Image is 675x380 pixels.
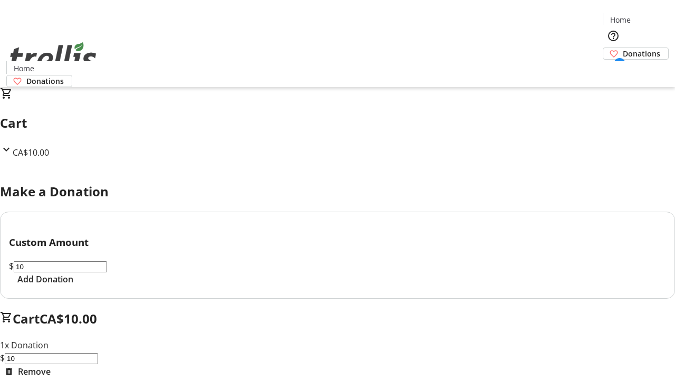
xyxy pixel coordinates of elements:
span: Home [610,14,631,25]
span: $ [9,260,14,272]
a: Home [603,14,637,25]
span: Remove [18,365,51,378]
span: Add Donation [17,273,73,286]
button: Help [603,25,624,46]
input: Donation Amount [5,353,98,364]
h3: Custom Amount [9,235,666,250]
span: Donations [26,75,64,87]
a: Donations [6,75,72,87]
a: Home [7,63,41,74]
span: CA$10.00 [40,310,97,327]
span: Home [14,63,34,74]
button: Cart [603,60,624,81]
img: Orient E2E Organization sZTEsz5ByT's Logo [6,31,100,83]
button: Add Donation [9,273,82,286]
a: Donations [603,47,669,60]
span: Donations [623,48,660,59]
span: CA$10.00 [13,147,49,158]
input: Donation Amount [14,261,107,272]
